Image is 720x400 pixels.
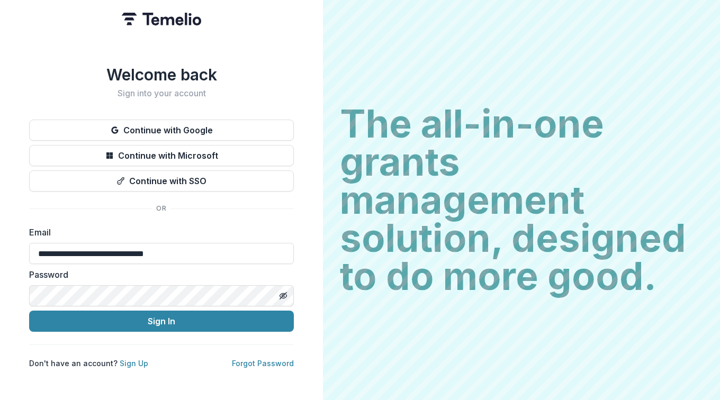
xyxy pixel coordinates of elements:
a: Forgot Password [232,359,294,368]
button: Continue with Microsoft [29,145,294,166]
button: Toggle password visibility [275,287,292,304]
label: Password [29,268,287,281]
button: Continue with Google [29,120,294,141]
button: Continue with SSO [29,170,294,192]
label: Email [29,226,287,239]
h2: Sign into your account [29,88,294,98]
button: Sign In [29,311,294,332]
a: Sign Up [120,359,148,368]
p: Don't have an account? [29,358,148,369]
img: Temelio [122,13,201,25]
h1: Welcome back [29,65,294,84]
